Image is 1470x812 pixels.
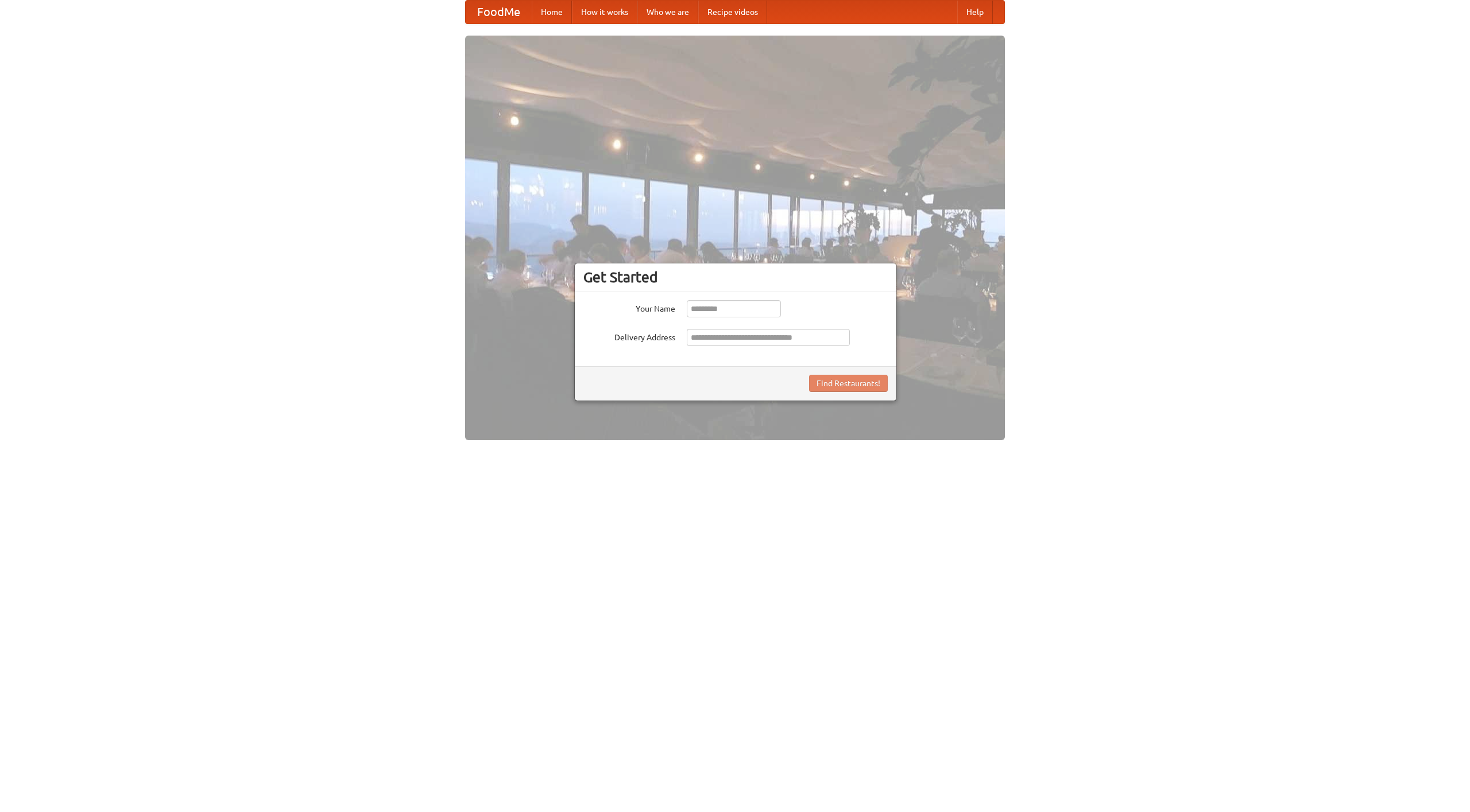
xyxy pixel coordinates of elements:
a: FoodMe [466,1,532,24]
a: Recipe videos [698,1,767,24]
a: Home [532,1,572,24]
label: Your Name [583,300,675,314]
a: How it works [572,1,637,24]
a: Help [957,1,993,24]
button: Find Restaurants! [809,375,888,392]
a: Who we are [637,1,698,24]
label: Delivery Address [583,329,675,343]
h3: Get Started [583,269,888,286]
